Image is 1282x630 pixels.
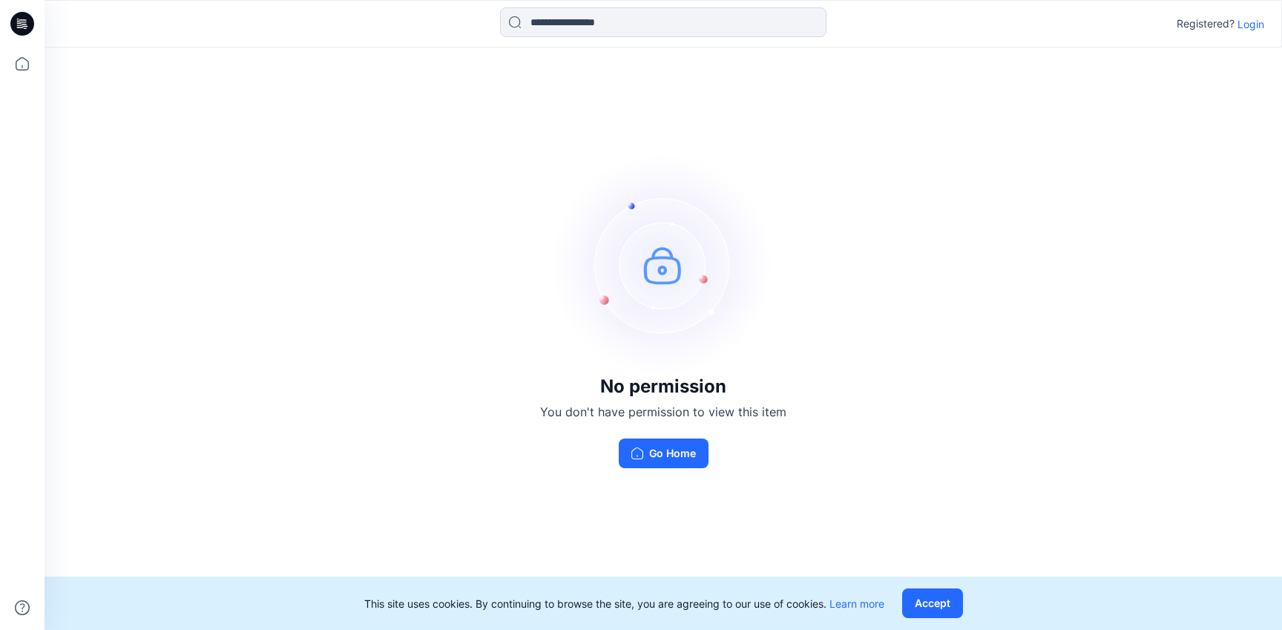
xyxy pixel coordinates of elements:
button: Accept [902,588,963,618]
button: Go Home [619,439,709,468]
p: You don't have permission to view this item [540,403,786,421]
p: Login [1237,16,1264,32]
p: This site uses cookies. By continuing to browse the site, you are agreeing to our use of cookies. [364,596,884,611]
img: no-perm.svg [552,154,775,376]
h3: No permission [540,376,786,397]
p: Registered? [1177,15,1235,33]
a: Learn more [829,597,884,610]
